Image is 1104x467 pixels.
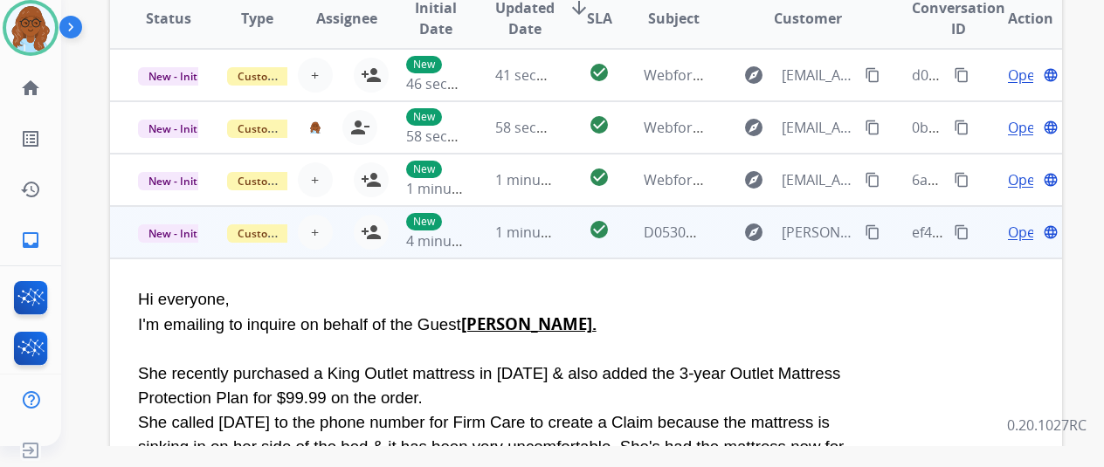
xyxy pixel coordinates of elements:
[1008,222,1044,243] span: Open
[349,117,370,138] mat-icon: person_remove
[865,172,880,188] mat-icon: content_copy
[138,361,856,410] div: She recently purchased a King Outlet mattress in [DATE] & also added the 3-year Outlet Mattress P...
[774,8,842,29] span: Customer
[1007,415,1087,436] p: 0.20.1027RC
[782,65,854,86] span: [EMAIL_ADDRESS][DOMAIN_NAME]
[865,67,880,83] mat-icon: content_copy
[406,231,500,251] span: 4 minutes ago
[227,120,341,138] span: Customer Support
[227,224,341,243] span: Customer Support
[20,78,41,99] mat-icon: home
[1008,169,1044,190] span: Open
[406,161,442,178] p: New
[316,8,377,29] span: Assignee
[406,179,493,198] span: 1 minute ago
[1043,120,1059,135] mat-icon: language
[954,224,969,240] mat-icon: content_copy
[782,117,854,138] span: [EMAIL_ADDRESS][DOMAIN_NAME]
[954,67,969,83] mat-icon: content_copy
[782,222,854,243] span: [PERSON_NAME][EMAIL_ADDRESS][DOMAIN_NAME]
[309,121,321,134] img: agent-avatar
[589,167,610,188] mat-icon: check_circle
[865,224,880,240] mat-icon: content_copy
[146,8,191,29] span: Status
[361,222,382,243] mat-icon: person_add
[495,118,597,137] span: 58 seconds ago
[743,222,764,243] mat-icon: explore
[954,172,969,188] mat-icon: content_copy
[311,169,319,190] span: +
[20,179,41,200] mat-icon: history
[644,170,1039,189] span: Webform from [EMAIL_ADDRESS][DOMAIN_NAME] on [DATE]
[20,230,41,251] mat-icon: inbox
[6,3,55,52] img: avatar
[589,114,610,135] mat-icon: check_circle
[782,169,854,190] span: [EMAIL_ADDRESS][DOMAIN_NAME]
[1043,224,1059,240] mat-icon: language
[20,128,41,149] mat-icon: list_alt
[311,65,319,86] span: +
[743,169,764,190] mat-icon: explore
[495,170,582,189] span: 1 minute ago
[406,108,442,126] p: New
[495,65,597,85] span: 41 seconds ago
[311,222,319,243] span: +
[644,118,1039,137] span: Webform from [EMAIL_ADDRESS][DOMAIN_NAME] on [DATE]
[954,120,969,135] mat-icon: content_copy
[138,287,856,312] div: Hi everyone,
[361,65,382,86] mat-icon: person_add
[1008,65,1044,86] span: Open
[406,213,442,230] p: New
[138,67,219,86] span: New - Initial
[648,8,700,29] span: Subject
[587,8,612,29] span: SLA
[589,219,610,240] mat-icon: check_circle
[644,65,1039,85] span: Webform from [EMAIL_ADDRESS][DOMAIN_NAME] on [DATE]
[495,223,582,242] span: 1 minute ago
[406,74,508,93] span: 46 seconds ago
[461,312,597,334] u: [PERSON_NAME].
[298,58,333,93] button: +
[865,120,880,135] mat-icon: content_copy
[1043,172,1059,188] mat-icon: language
[743,65,764,86] mat-icon: explore
[227,67,341,86] span: Customer Support
[589,62,610,83] mat-icon: check_circle
[138,224,219,243] span: New - Initial
[361,169,382,190] mat-icon: person_add
[138,312,856,337] div: I'm emailing to inquire on behalf of the Guest
[227,172,341,190] span: Customer Support
[1043,67,1059,83] mat-icon: language
[644,223,1067,242] span: D05308425171223452 Firm Care Outlet Mattress Warranty Claim
[406,127,508,146] span: 58 seconds ago
[241,8,273,29] span: Type
[406,56,442,73] p: New
[138,120,219,138] span: New - Initial
[743,117,764,138] mat-icon: explore
[138,172,219,190] span: New - Initial
[298,215,333,250] button: +
[298,162,333,197] button: +
[1008,117,1044,138] span: Open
